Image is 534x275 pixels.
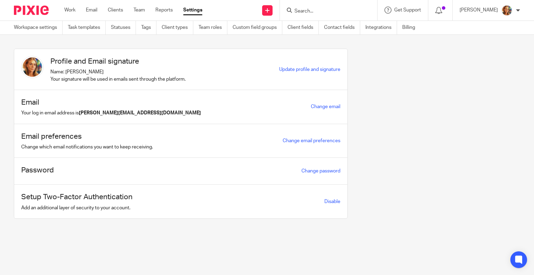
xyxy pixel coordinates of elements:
[199,21,227,34] a: Team roles
[394,8,421,13] span: Get Support
[133,7,145,14] a: Team
[402,21,420,34] a: Billing
[501,5,512,16] img: Avatar.png
[365,21,397,34] a: Integrations
[21,192,132,202] h1: Setup Two-Factor Authentication
[50,68,186,83] p: Name: [PERSON_NAME] Your signature will be used in emails sent through the platform.
[79,111,201,115] b: [PERSON_NAME][EMAIL_ADDRESS][DOMAIN_NAME]
[183,7,202,14] a: Settings
[155,7,173,14] a: Reports
[460,7,498,14] p: [PERSON_NAME]
[21,131,153,142] h1: Email preferences
[111,21,136,34] a: Statuses
[108,7,123,14] a: Clients
[141,21,156,34] a: Tags
[86,7,97,14] a: Email
[288,21,319,34] a: Client fields
[233,21,282,34] a: Custom field groups
[21,165,54,176] h1: Password
[301,169,340,173] a: Change password
[14,21,63,34] a: Workspace settings
[279,67,340,72] a: Update profile and signature
[311,104,340,109] a: Change email
[324,199,340,204] a: Disable
[21,97,201,108] h1: Email
[294,8,356,15] input: Search
[21,204,132,211] p: Add an additional layer of security to your account.
[21,56,43,78] img: Avatar.png
[64,7,75,14] a: Work
[14,6,49,15] img: Pixie
[21,110,201,116] p: Your log in email address is
[21,144,153,151] p: Change which email notifications you want to keep receiving.
[50,56,186,67] h1: Profile and Email signature
[68,21,106,34] a: Task templates
[162,21,193,34] a: Client types
[283,138,340,143] a: Change email preferences
[324,21,360,34] a: Contact fields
